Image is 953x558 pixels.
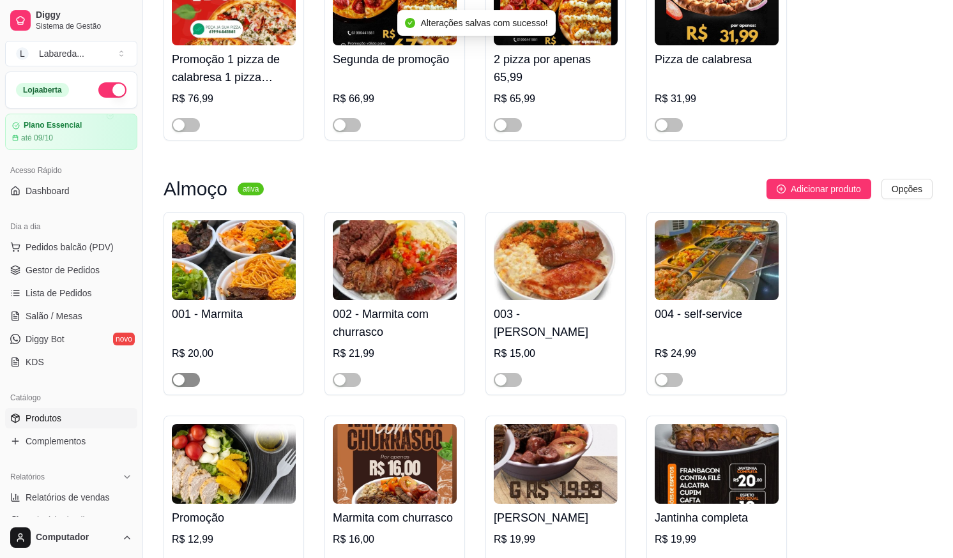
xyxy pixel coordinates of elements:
[5,408,137,428] a: Produtos
[172,424,296,504] img: product-image
[5,216,137,237] div: Dia a dia
[791,182,861,196] span: Adicionar produto
[172,305,296,323] h4: 001 - Marmita
[5,510,137,531] a: Relatório de clientes
[5,306,137,326] a: Salão / Mesas
[655,50,779,68] h4: Pizza de calabresa
[5,283,137,303] a: Lista de Pedidos
[10,472,45,482] span: Relatórios
[5,114,137,150] a: Plano Essencialaté 09/10
[333,424,457,504] img: product-image
[172,91,296,107] div: R$ 76,99
[172,220,296,300] img: product-image
[494,305,618,341] h4: 003 - [PERSON_NAME]
[26,310,82,322] span: Salão / Mesas
[333,50,457,68] h4: Segunda de promoção
[172,346,296,361] div: R$ 20,00
[655,509,779,527] h4: Jantinha completa
[36,532,117,543] span: Computador
[16,83,69,97] div: Loja aberta
[5,260,137,280] a: Gestor de Pedidos
[5,487,137,508] a: Relatórios de vendas
[333,305,457,341] h4: 002 - Marmita com churrasco
[172,532,296,547] div: R$ 12,99
[655,305,779,323] h4: 004 - self-service
[881,179,933,199] button: Opções
[5,329,137,349] a: Diggy Botnovo
[405,18,415,28] span: check-circle
[333,91,457,107] div: R$ 66,99
[21,133,53,143] article: até 09/10
[333,509,457,527] h4: Marmita com churrasco
[655,346,779,361] div: R$ 24,99
[655,91,779,107] div: R$ 31,99
[655,220,779,300] img: product-image
[26,412,61,425] span: Produtos
[494,50,618,86] h4: 2 pizza por apenas 65,99
[5,181,137,201] a: Dashboard
[494,509,618,527] h4: [PERSON_NAME]
[5,5,137,36] a: DiggySistema de Gestão
[238,183,264,195] sup: ativa
[26,185,70,197] span: Dashboard
[777,185,786,193] span: plus-circle
[26,435,86,448] span: Complementos
[26,264,100,276] span: Gestor de Pedidos
[36,10,132,21] span: Diggy
[26,287,92,299] span: Lista de Pedidos
[5,160,137,181] div: Acesso Rápido
[494,424,618,504] img: product-image
[494,532,618,547] div: R$ 19,99
[98,82,126,98] button: Alterar Status
[5,352,137,372] a: KDS
[766,179,871,199] button: Adicionar produto
[26,491,110,504] span: Relatórios de vendas
[26,241,114,253] span: Pedidos balcão (PDV)
[5,41,137,66] button: Select a team
[5,388,137,408] div: Catálogo
[655,532,779,547] div: R$ 19,99
[655,424,779,504] img: product-image
[24,121,82,130] article: Plano Essencial
[164,181,227,197] h3: Almoço
[39,47,84,60] div: Labareda ...
[36,21,132,31] span: Sistema de Gestão
[5,522,137,553] button: Computador
[892,182,922,196] span: Opções
[333,346,457,361] div: R$ 21,99
[26,514,107,527] span: Relatório de clientes
[333,532,457,547] div: R$ 16,00
[5,431,137,451] a: Complementos
[5,237,137,257] button: Pedidos balcão (PDV)
[494,220,618,300] img: product-image
[494,346,618,361] div: R$ 15,00
[26,333,65,345] span: Diggy Bot
[16,47,29,60] span: L
[172,50,296,86] h4: Promoção 1 pizza de calabresa 1 pizza portuguesa
[494,91,618,107] div: R$ 65,99
[420,18,547,28] span: Alterações salvas com sucesso!
[333,220,457,300] img: product-image
[26,356,44,368] span: KDS
[172,509,296,527] h4: Promoção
